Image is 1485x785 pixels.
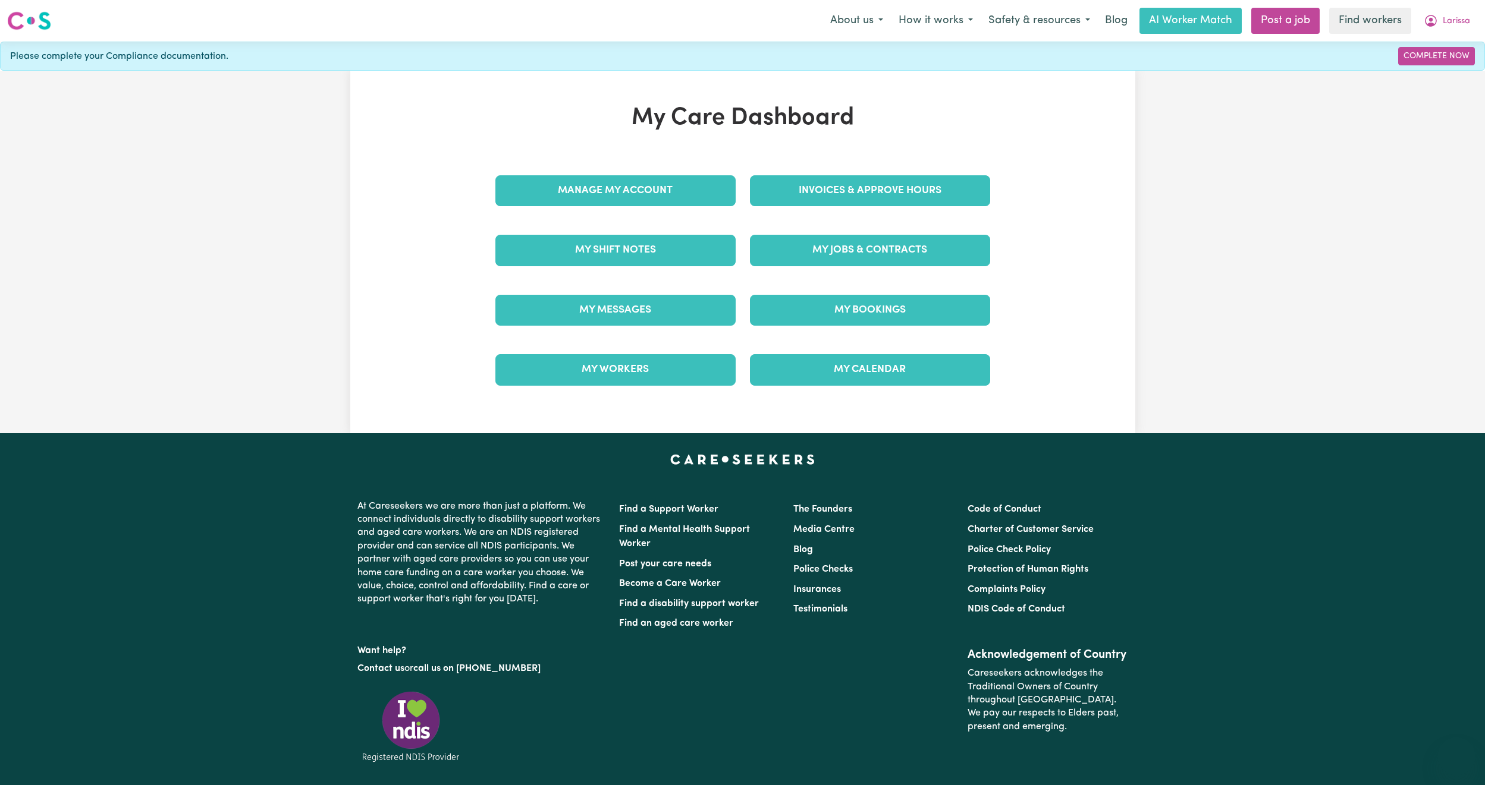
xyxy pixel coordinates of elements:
[357,657,605,680] p: or
[750,354,990,385] a: My Calendar
[670,455,815,464] a: Careseekers home page
[1437,737,1475,775] iframe: Button to launch messaging window, conversation in progress
[7,10,51,31] img: Careseekers logo
[968,648,1128,662] h2: Acknowledgement of Country
[1443,15,1470,28] span: Larissa
[357,495,605,611] p: At Careseekers we are more than just a platform. We connect individuals directly to disability su...
[1139,8,1242,34] a: AI Worker Match
[357,639,605,657] p: Want help?
[750,295,990,326] a: My Bookings
[10,49,228,64] span: Please complete your Compliance documentation.
[750,235,990,266] a: My Jobs & Contracts
[1098,8,1135,34] a: Blog
[357,689,464,764] img: Registered NDIS provider
[968,565,1088,574] a: Protection of Human Rights
[619,505,718,514] a: Find a Support Worker
[968,662,1128,738] p: Careseekers acknowledges the Traditional Owners of Country throughout [GEOGRAPHIC_DATA]. We pay o...
[793,545,813,554] a: Blog
[495,354,736,385] a: My Workers
[968,545,1051,554] a: Police Check Policy
[793,505,852,514] a: The Founders
[793,585,841,594] a: Insurances
[968,585,1046,594] a: Complaints Policy
[7,7,51,34] a: Careseekers logo
[495,235,736,266] a: My Shift Notes
[488,104,997,133] h1: My Care Dashboard
[495,175,736,206] a: Manage My Account
[619,579,721,588] a: Become a Care Worker
[619,525,750,548] a: Find a Mental Health Support Worker
[981,8,1098,33] button: Safety & resources
[1251,8,1320,34] a: Post a job
[1416,8,1478,33] button: My Account
[619,559,711,569] a: Post your care needs
[357,664,404,673] a: Contact us
[822,8,891,33] button: About us
[495,295,736,326] a: My Messages
[968,505,1041,514] a: Code of Conduct
[793,604,847,614] a: Testimonials
[619,619,733,628] a: Find an aged care worker
[750,175,990,206] a: Invoices & Approve Hours
[793,565,853,574] a: Police Checks
[891,8,981,33] button: How it works
[1329,8,1411,34] a: Find workers
[619,599,759,609] a: Find a disability support worker
[793,525,855,534] a: Media Centre
[1398,47,1475,65] a: Complete Now
[968,604,1065,614] a: NDIS Code of Conduct
[968,525,1094,534] a: Charter of Customer Service
[413,664,541,673] a: call us on [PHONE_NUMBER]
